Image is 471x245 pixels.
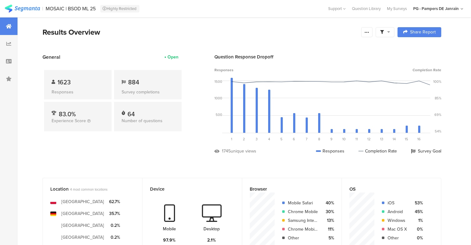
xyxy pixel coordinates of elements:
div: Other [288,235,318,241]
div: 2.1% [207,237,216,243]
div: Open [168,54,178,60]
span: 83.0% [59,109,76,119]
span: 2 [243,137,245,142]
span: 5 [281,137,283,142]
span: 15 [405,137,408,142]
div: Completion Rate [358,148,397,154]
div: iOS [388,200,407,206]
div: 54% [435,129,441,134]
div: Responses [52,89,104,95]
span: General [43,53,60,61]
div: PG - Pampers DE Janrain [413,6,459,12]
a: Question Library [349,6,384,12]
span: 4 [268,137,270,142]
div: 35.7% [109,210,120,217]
span: 3 [256,137,258,142]
span: 9 [331,137,333,142]
span: 13 [380,137,383,142]
div: 0% [412,235,423,241]
span: 1623 [58,77,71,87]
span: Responses [214,67,233,73]
div: 64 [128,109,135,116]
span: Share Report [410,30,436,34]
div: Chrome Mobile iOS [288,226,318,232]
span: 884 [128,77,139,87]
img: segmanta logo [5,5,40,12]
div: 53% [412,200,423,206]
div: Results Overview [43,27,358,38]
div: 85% [435,96,441,101]
div: [GEOGRAPHIC_DATA] [61,198,104,205]
div: 40% [323,200,334,206]
span: 14 [393,137,396,142]
div: 97.9% [163,237,176,243]
span: Experience Score [52,117,86,124]
a: My Surveys [384,6,410,12]
div: Highly Restricted [100,5,139,12]
div: 30% [323,208,334,215]
div: 0% [412,226,423,232]
div: OS [349,186,423,192]
span: Number of questions [122,117,163,124]
div: Support [328,4,346,13]
div: 5% [323,235,334,241]
div: [GEOGRAPHIC_DATA] [61,234,104,241]
span: 10 [343,137,346,142]
div: Windows [388,217,407,224]
span: 12 [368,137,371,142]
div: Question Response Dropoff [214,53,441,60]
span: 7 [306,137,308,142]
div: 1000 [214,96,222,101]
span: 8 [318,137,320,142]
div: 1745 [222,148,231,154]
div: Device [150,186,224,192]
div: Chrome Mobile [288,208,318,215]
div: 1% [412,217,423,224]
span: 1 [231,137,232,142]
div: [GEOGRAPHIC_DATA] [61,210,104,217]
div: Location [50,186,124,192]
div: Responses [316,148,344,154]
div: 0.2% [109,234,120,241]
div: Desktop [203,226,220,232]
span: 4 most common locations [70,187,108,192]
span: Completion Rate [413,67,441,73]
div: Survey completions [122,89,174,95]
div: Other [388,235,407,241]
div: 69% [434,112,441,117]
div: 100% [433,79,441,84]
div: 0.2% [109,222,120,229]
div: Android [388,208,407,215]
div: [GEOGRAPHIC_DATA] [61,222,104,229]
div: 1500 [214,79,222,84]
div: MOSAIC | BSOD ML 25 [46,6,96,12]
div: unique views [231,148,256,154]
span: 11 [355,137,358,142]
div: 62.7% [109,198,120,205]
span: 6 [293,137,295,142]
div: 13% [323,217,334,224]
span: 16 [418,137,421,142]
div: Browser [250,186,324,192]
div: 11% [323,226,334,232]
div: Survey Goal [411,148,441,154]
div: Mobile Safari [288,200,318,206]
div: Samsung Internet [288,217,318,224]
div: 500 [216,112,222,117]
div: 45% [412,208,423,215]
div: Mac OS X [388,226,407,232]
div: Mobile [163,226,176,232]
